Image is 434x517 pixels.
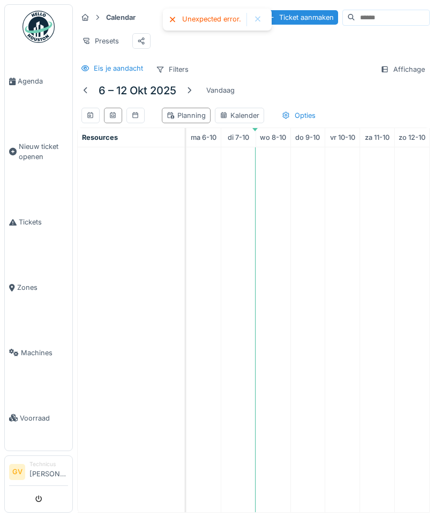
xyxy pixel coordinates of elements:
[293,130,323,145] a: 9 oktober 2025
[182,15,241,24] div: Unexpected error.
[5,114,72,190] a: Nieuw ticket openen
[188,130,219,145] a: 6 oktober 2025
[9,460,68,486] a: GV Technicus[PERSON_NAME]
[202,83,239,98] div: Vandaag
[94,63,143,73] div: Eis je aandacht
[5,320,72,386] a: Machines
[82,133,118,141] span: Resources
[23,11,55,43] img: Badge_color-CXgf-gQk.svg
[167,110,206,121] div: Planning
[20,413,68,423] span: Voorraad
[225,130,252,145] a: 7 oktober 2025
[362,130,392,145] a: 11 oktober 2025
[19,141,68,162] span: Nieuw ticket openen
[77,33,124,49] div: Presets
[5,385,72,451] a: Voorraad
[327,130,358,145] a: 10 oktober 2025
[151,62,193,77] div: Filters
[29,460,68,468] div: Technicus
[5,190,72,255] a: Tickets
[99,84,176,97] h5: 6 – 12 okt 2025
[19,217,68,227] span: Tickets
[5,255,72,320] a: Zones
[102,12,140,23] strong: Calendar
[396,130,428,145] a: 12 oktober 2025
[376,62,430,77] div: Affichage
[29,460,68,483] li: [PERSON_NAME]
[277,108,320,123] div: Opties
[21,348,68,358] span: Machines
[17,282,68,293] span: Zones
[257,130,289,145] a: 8 oktober 2025
[18,76,68,86] span: Agenda
[220,110,259,121] div: Kalender
[5,49,72,114] a: Agenda
[262,10,338,25] div: Ticket aanmaken
[9,464,25,480] li: GV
